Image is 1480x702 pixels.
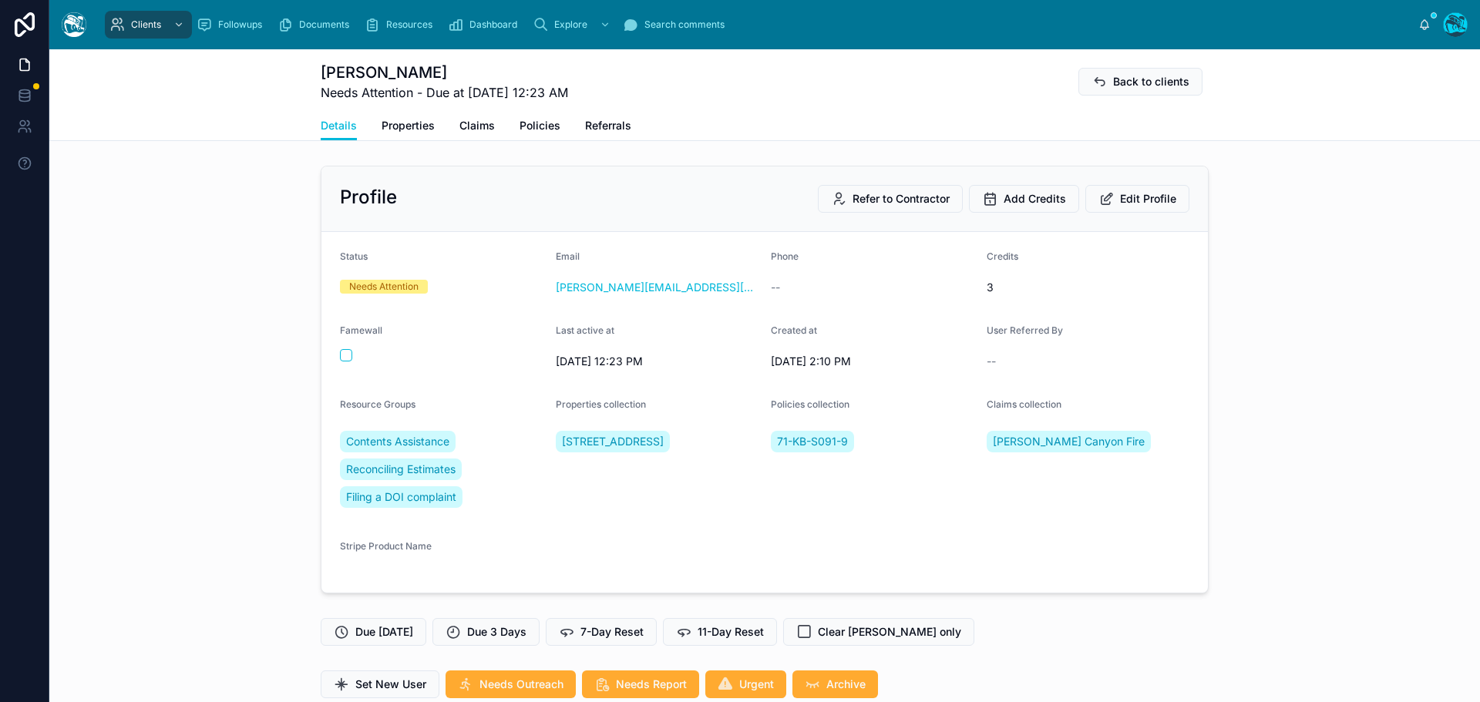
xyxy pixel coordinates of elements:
[580,624,644,640] span: 7-Day Reset
[644,18,725,31] span: Search comments
[321,62,568,83] h1: [PERSON_NAME]
[1085,185,1189,213] button: Edit Profile
[355,677,426,692] span: Set New User
[131,18,161,31] span: Clients
[273,11,360,39] a: Documents
[382,118,435,133] span: Properties
[771,324,817,336] span: Created at
[321,83,568,102] span: Needs Attention - Due at [DATE] 12:23 AM
[349,280,419,294] div: Needs Attention
[321,670,439,698] button: Set New User
[467,624,526,640] span: Due 3 Days
[585,112,631,143] a: Referrals
[987,324,1063,336] span: User Referred By
[987,280,1190,295] span: 3
[346,434,449,449] span: Contents Assistance
[771,398,849,410] span: Policies collection
[340,486,462,508] a: Filing a DOI complaint
[446,670,576,698] button: Needs Outreach
[562,434,664,449] span: [STREET_ADDRESS]
[346,489,456,505] span: Filing a DOI complaint
[1078,68,1202,96] button: Back to clients
[355,624,413,640] span: Due [DATE]
[969,185,1079,213] button: Add Credits
[771,354,974,369] span: [DATE] 2:10 PM
[321,118,357,133] span: Details
[792,670,878,698] button: Archive
[556,398,646,410] span: Properties collection
[556,250,580,262] span: Email
[386,18,432,31] span: Resources
[987,431,1151,452] a: [PERSON_NAME] Canyon Fire
[618,11,735,39] a: Search comments
[321,618,426,646] button: Due [DATE]
[585,118,631,133] span: Referrals
[818,624,961,640] span: Clear [PERSON_NAME] only
[739,677,774,692] span: Urgent
[346,462,456,477] span: Reconciling Estimates
[616,677,687,692] span: Needs Report
[443,11,528,39] a: Dashboard
[340,540,432,552] span: Stripe Product Name
[321,112,357,141] a: Details
[826,677,866,692] span: Archive
[663,618,777,646] button: 11-Day Reset
[546,618,657,646] button: 7-Day Reset
[520,118,560,133] span: Policies
[987,250,1018,262] span: Credits
[520,112,560,143] a: Policies
[556,354,759,369] span: [DATE] 12:23 PM
[554,18,587,31] span: Explore
[192,11,273,39] a: Followups
[432,618,540,646] button: Due 3 Days
[340,250,368,262] span: Status
[1113,74,1189,89] span: Back to clients
[62,12,86,37] img: App logo
[459,112,495,143] a: Claims
[459,118,495,133] span: Claims
[299,18,349,31] span: Documents
[556,280,759,295] a: [PERSON_NAME][EMAIL_ADDRESS][DOMAIN_NAME]
[783,618,974,646] button: Clear [PERSON_NAME] only
[340,398,415,410] span: Resource Groups
[582,670,699,698] button: Needs Report
[340,431,456,452] a: Contents Assistance
[340,458,462,480] a: Reconciling Estimates
[382,112,435,143] a: Properties
[777,434,848,449] span: 71-KB-S091-9
[705,670,786,698] button: Urgent
[218,18,262,31] span: Followups
[1004,191,1066,207] span: Add Credits
[987,354,996,369] span: --
[771,431,854,452] a: 71-KB-S091-9
[556,324,614,336] span: Last active at
[1120,191,1176,207] span: Edit Profile
[771,250,799,262] span: Phone
[340,185,397,210] h2: Profile
[340,324,382,336] span: Famewall
[993,434,1145,449] span: [PERSON_NAME] Canyon Fire
[469,18,517,31] span: Dashboard
[556,431,670,452] a: [STREET_ADDRESS]
[360,11,443,39] a: Resources
[818,185,963,213] button: Refer to Contractor
[479,677,563,692] span: Needs Outreach
[528,11,618,39] a: Explore
[698,624,764,640] span: 11-Day Reset
[853,191,950,207] span: Refer to Contractor
[771,280,780,295] span: --
[105,11,192,39] a: Clients
[99,8,1418,42] div: scrollable content
[987,398,1061,410] span: Claims collection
